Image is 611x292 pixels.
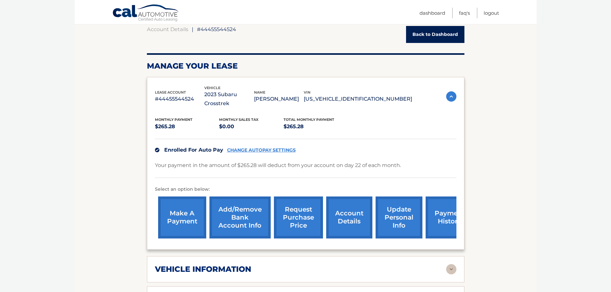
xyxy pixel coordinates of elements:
a: Cal Automotive [112,4,180,23]
p: $0.00 [219,122,284,131]
p: $265.28 [284,122,348,131]
a: update personal info [376,196,422,238]
span: Monthly sales Tax [219,117,259,122]
h2: vehicle information [155,264,251,274]
a: make a payment [158,196,206,238]
span: Enrolled For Auto Pay [164,147,223,153]
p: [US_VEHICLE_IDENTIFICATION_NUMBER] [304,95,412,104]
span: #44455544524 [197,26,236,32]
img: check.svg [155,148,159,152]
a: Logout [484,8,499,18]
span: | [192,26,193,32]
a: Add/Remove bank account info [209,196,271,238]
p: Your payment in the amount of $265.28 will deduct from your account on day 22 of each month. [155,161,401,170]
a: request purchase price [274,196,323,238]
span: lease account [155,90,186,95]
p: $265.28 [155,122,219,131]
span: vehicle [204,86,220,90]
p: #44455544524 [155,95,205,104]
a: Dashboard [420,8,445,18]
span: vin [304,90,310,95]
a: Back to Dashboard [406,26,464,43]
p: 2023 Subaru Crosstrek [204,90,254,108]
span: Monthly Payment [155,117,192,122]
img: accordion-rest.svg [446,264,456,274]
img: accordion-active.svg [446,91,456,102]
h2: Manage Your Lease [147,61,464,71]
p: Select an option below: [155,186,456,193]
span: Total Monthly Payment [284,117,334,122]
span: name [254,90,265,95]
p: [PERSON_NAME] [254,95,304,104]
a: account details [326,196,372,238]
a: FAQ's [459,8,470,18]
a: CHANGE AUTOPAY SETTINGS [227,147,296,153]
a: Account Details [147,26,188,32]
a: payment history [426,196,474,238]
